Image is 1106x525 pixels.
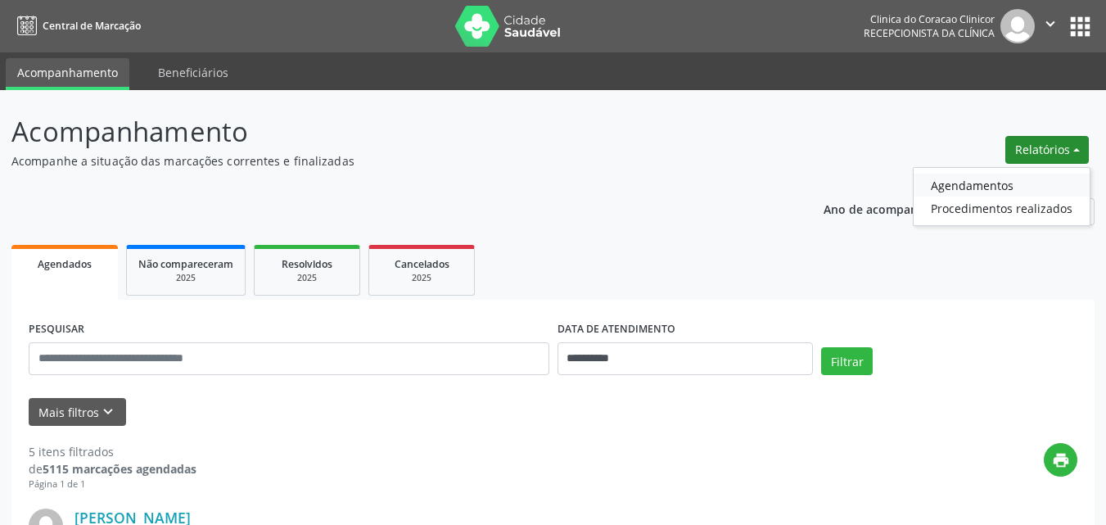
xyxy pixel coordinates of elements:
a: Central de Marcação [11,12,141,39]
span: Central de Marcação [43,19,141,33]
div: 5 itens filtrados [29,443,196,460]
div: 2025 [138,272,233,284]
a: Beneficiários [147,58,240,87]
button: Filtrar [821,347,873,375]
img: img [1000,9,1035,43]
a: Acompanhamento [6,58,129,90]
button: apps [1066,12,1095,41]
p: Acompanhamento [11,111,770,152]
div: Página 1 de 1 [29,477,196,491]
label: DATA DE ATENDIMENTO [558,317,675,342]
span: Cancelados [395,257,449,271]
i: keyboard_arrow_down [99,403,117,421]
ul: Relatórios [913,167,1090,226]
button: Mais filtroskeyboard_arrow_down [29,398,126,427]
div: 2025 [266,272,348,284]
div: Clinica do Coracao Clinicor [864,12,995,26]
span: Recepcionista da clínica [864,26,995,40]
span: Não compareceram [138,257,233,271]
span: Agendados [38,257,92,271]
div: de [29,460,196,477]
button: Relatórios [1005,136,1089,164]
p: Acompanhe a situação das marcações correntes e finalizadas [11,152,770,170]
button:  [1035,9,1066,43]
strong: 5115 marcações agendadas [43,461,196,477]
p: Ano de acompanhamento [824,198,968,219]
span: Resolvidos [282,257,332,271]
i: print [1052,451,1070,469]
a: Procedimentos realizados [914,197,1090,220]
label: PESQUISAR [29,317,84,342]
div: 2025 [381,272,463,284]
button: print [1044,443,1077,477]
a: Agendamentos [914,174,1090,197]
i:  [1041,15,1059,33]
